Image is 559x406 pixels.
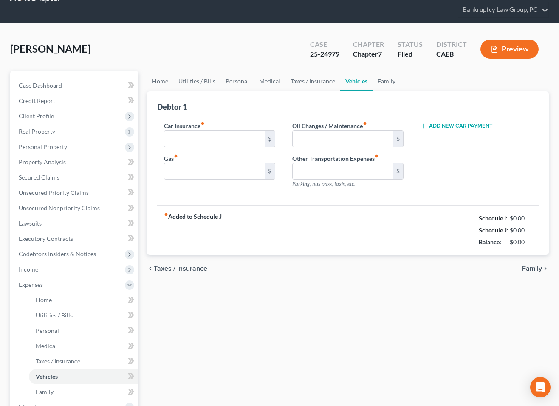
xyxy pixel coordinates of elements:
[36,342,57,349] span: Medical
[36,296,52,303] span: Home
[12,170,138,185] a: Secured Claims
[19,281,43,288] span: Expenses
[542,265,549,272] i: chevron_right
[510,226,532,234] div: $0.00
[292,121,367,130] label: Oil Changes / Maintenance
[398,49,423,59] div: Filed
[19,174,59,181] span: Secured Claims
[36,388,54,395] span: Family
[375,154,379,158] i: fiber_manual_record
[436,49,467,59] div: CAEB
[510,214,532,223] div: $0.00
[147,265,154,272] i: chevron_left
[12,231,138,246] a: Executory Contracts
[522,265,542,272] span: Family
[19,235,73,242] span: Executory Contracts
[12,185,138,200] a: Unsecured Priority Claims
[36,357,80,365] span: Taxes / Insurance
[12,216,138,231] a: Lawsuits
[292,180,356,187] span: Parking, bus pass, taxis, etc.
[173,71,220,91] a: Utilities / Bills
[19,158,66,166] span: Property Analysis
[29,292,138,308] a: Home
[19,204,100,212] span: Unsecured Nonpriority Claims
[398,40,423,49] div: Status
[10,43,90,55] span: [PERSON_NAME]
[29,338,138,354] a: Medical
[479,214,508,222] strong: Schedule I:
[12,78,138,93] a: Case Dashboard
[393,131,403,147] div: $
[458,2,548,17] a: Bankruptcy Law Group, PC
[200,121,205,126] i: fiber_manual_record
[310,40,339,49] div: Case
[285,71,340,91] a: Taxes / Insurance
[19,266,38,273] span: Income
[436,40,467,49] div: District
[19,143,67,150] span: Personal Property
[353,49,384,59] div: Chapter
[157,102,187,112] div: Debtor 1
[164,154,178,163] label: Gas
[19,82,62,89] span: Case Dashboard
[19,250,96,257] span: Codebtors Insiders & Notices
[293,131,393,147] input: --
[36,312,73,319] span: Utilities / Bills
[12,93,138,109] a: Credit Report
[265,131,275,147] div: $
[393,163,403,180] div: $
[29,308,138,323] a: Utilities / Bills
[378,50,382,58] span: 7
[265,163,275,180] div: $
[340,71,373,91] a: Vehicles
[164,131,265,147] input: --
[164,163,265,180] input: --
[522,265,549,272] button: Family chevron_right
[164,212,168,217] i: fiber_manual_record
[510,238,532,246] div: $0.00
[29,323,138,338] a: Personal
[29,369,138,384] a: Vehicles
[254,71,285,91] a: Medical
[12,200,138,216] a: Unsecured Nonpriority Claims
[36,327,59,334] span: Personal
[29,384,138,400] a: Family
[19,128,55,135] span: Real Property
[292,154,379,163] label: Other Transportation Expenses
[19,112,54,120] span: Client Profile
[373,71,401,91] a: Family
[479,226,508,234] strong: Schedule J:
[19,97,55,104] span: Credit Report
[220,71,254,91] a: Personal
[154,265,207,272] span: Taxes / Insurance
[147,265,207,272] button: chevron_left Taxes / Insurance
[12,154,138,170] a: Property Analysis
[19,220,42,227] span: Lawsuits
[293,163,393,180] input: --
[421,123,493,129] button: Add New Car Payment
[147,71,173,91] a: Home
[310,49,339,59] div: 25-24979
[363,121,367,126] i: fiber_manual_record
[29,354,138,369] a: Taxes / Insurance
[164,121,205,130] label: Car Insurance
[174,154,178,158] i: fiber_manual_record
[353,40,384,49] div: Chapter
[36,373,58,380] span: Vehicles
[164,212,222,248] strong: Added to Schedule J
[479,238,501,246] strong: Balance:
[530,377,551,397] div: Open Intercom Messenger
[480,40,539,59] button: Preview
[19,189,89,196] span: Unsecured Priority Claims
